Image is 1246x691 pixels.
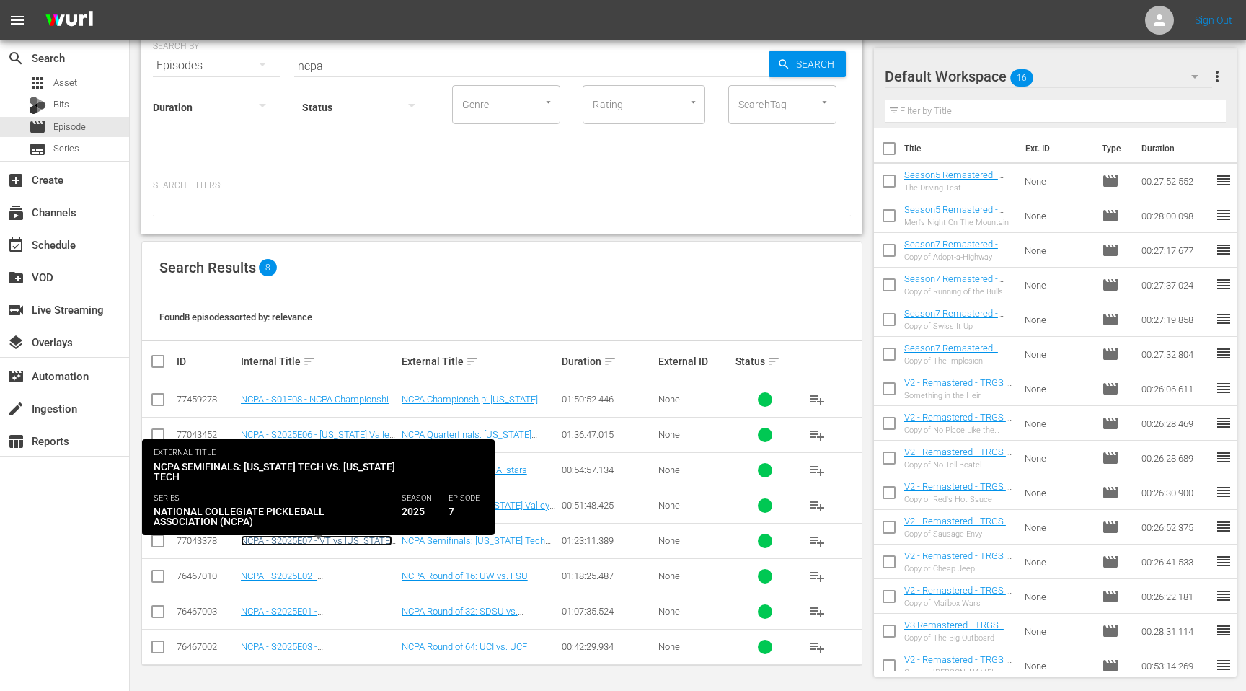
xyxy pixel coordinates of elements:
[153,180,851,192] p: Search Filters:
[159,312,312,322] span: Found 8 episodes sorted by: relevance
[177,465,237,475] div: 77043391
[1019,579,1095,614] td: None
[29,141,46,158] span: Series
[177,500,237,511] div: 77043388
[904,564,1014,573] div: Copy of Cheap Jeep
[7,334,25,351] span: Overlays
[7,237,25,254] span: Schedule
[159,259,256,276] span: Search Results
[177,535,237,546] div: 77043378
[177,356,237,367] div: ID
[1215,310,1232,327] span: reorder
[241,535,392,557] a: NCPA - S2025E07 - VT vs [US_STATE] Tech
[1019,198,1095,233] td: None
[1136,648,1215,683] td: 00:53:14.269
[177,429,237,440] div: 77043452
[402,500,555,521] a: NCPA Semifinals: [US_STATE] Valley vs. UofUtah
[1019,233,1095,268] td: None
[769,51,846,77] button: Search
[1102,657,1119,674] span: Episode
[658,606,731,617] div: None
[808,462,826,479] span: playlist_add
[1010,63,1033,93] span: 16
[402,353,558,370] div: External Title
[904,128,1017,169] th: Title
[53,120,86,134] span: Episode
[800,594,834,629] button: playlist_add
[1102,484,1119,501] span: Episode
[800,488,834,523] button: playlist_add
[1215,379,1232,397] span: reorder
[1102,345,1119,363] span: Episode
[1019,648,1095,683] td: None
[1019,164,1095,198] td: None
[177,571,237,581] div: 76467010
[904,391,1014,400] div: Something in the Heir
[7,204,25,221] span: Channels
[1136,164,1215,198] td: 00:27:52.552
[29,118,46,136] span: Episode
[1136,268,1215,302] td: 00:27:37.024
[904,273,1007,306] a: Season7 Remastered - TRGS - S07E01 - Running of the Bulls
[904,412,1013,444] a: V2 - Remastered - TRGS - S15E10 - No Place Like the Home
[800,382,834,417] button: playlist_add
[562,465,654,475] div: 00:54:57.134
[1102,242,1119,259] span: Episode
[562,606,654,617] div: 01:07:35.524
[562,641,654,652] div: 00:42:29.934
[7,50,25,67] span: Search
[7,302,25,319] span: Live Streaming
[562,394,654,405] div: 01:50:52.446
[7,368,25,385] span: Automation
[904,218,1014,227] div: Men's Night On The Mountain
[402,571,528,581] a: NCPA Round of 16: UW vs. FSU
[1102,172,1119,190] span: Episode
[1136,302,1215,337] td: 00:27:19.858
[177,394,237,405] div: 77459278
[904,654,1012,687] a: V2 - Remastered - TRGS - S11E17 - [PERSON_NAME] Does New Years
[904,308,1006,340] a: Season7 Remastered - TRGS - S07E02 - Swiss It Up
[562,429,654,440] div: 01:36:47.015
[303,355,316,368] span: sort
[1102,380,1119,397] span: Episode
[808,391,826,408] span: playlist_add
[1215,206,1232,224] span: reorder
[1019,614,1095,648] td: None
[904,460,1014,470] div: Copy of No Tell Boatel
[402,535,551,557] a: NCPA Semifinals: [US_STATE] Tech vs. [US_STATE] Tech
[1019,371,1095,406] td: None
[402,394,544,415] a: NCPA Championship: [US_STATE] Tech vs. [US_STATE] Valley
[808,603,826,620] span: playlist_add
[808,532,826,550] span: playlist_add
[904,239,1008,271] a: Season7 Remastered - TRGS - S07E04 - Adopt-a-Highway
[767,355,780,368] span: sort
[1215,241,1232,258] span: reorder
[904,529,1014,539] div: Copy of Sausage Envy
[904,322,1014,331] div: Copy of Swiss It Up
[904,446,1012,468] a: V2 - Remastered - TRGS - S15E04 - No Tell Boatel
[1215,345,1232,362] span: reorder
[241,465,388,486] a: NCPA - S2025E04 - Pros vs College Allstars
[904,287,1014,296] div: Copy of Running of the Bulls
[1019,510,1095,545] td: None
[1136,406,1215,441] td: 00:26:28.469
[735,353,795,370] div: Status
[1215,587,1232,604] span: reorder
[1133,128,1219,169] th: Duration
[1209,68,1226,85] span: more_vert
[1102,276,1119,294] span: Episode
[1102,553,1119,571] span: Episode
[241,641,378,685] a: NCPA - S2025E03 - [GEOGRAPHIC_DATA][US_STATE], [GEOGRAPHIC_DATA] vs [GEOGRAPHIC_DATA][US_STATE]
[53,76,77,90] span: Asset
[808,638,826,656] span: playlist_add
[1102,415,1119,432] span: Episode
[1136,233,1215,268] td: 00:27:17.677
[1136,441,1215,475] td: 00:26:28.689
[402,465,527,475] a: NCPA: Pros vs. College Allstars
[904,585,1012,607] a: V2 - Remastered - TRGS - S13E06 - Mailbox Wars
[1019,406,1095,441] td: None
[562,571,654,581] div: 01:18:25.487
[1019,268,1095,302] td: None
[658,429,731,440] div: None
[1195,14,1232,26] a: Sign Out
